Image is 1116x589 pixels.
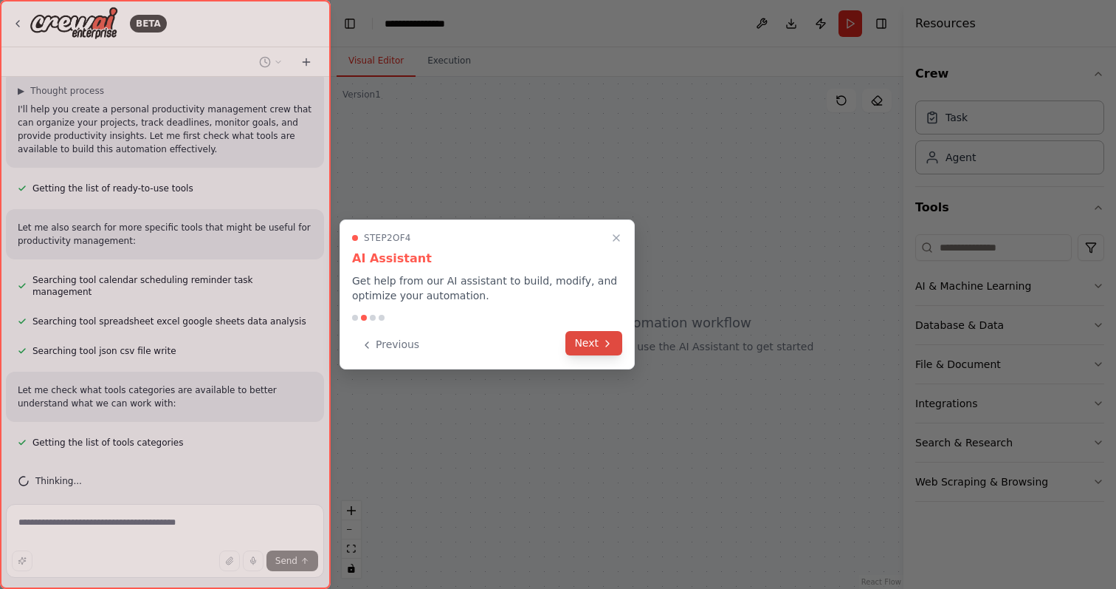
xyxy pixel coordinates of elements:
[352,333,428,357] button: Previous
[352,273,622,303] p: Get help from our AI assistant to build, modify, and optimize your automation.
[607,229,625,247] button: Close walkthrough
[352,250,622,268] h3: AI Assistant
[340,13,360,34] button: Hide left sidebar
[364,232,411,244] span: Step 2 of 4
[565,331,622,355] button: Next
